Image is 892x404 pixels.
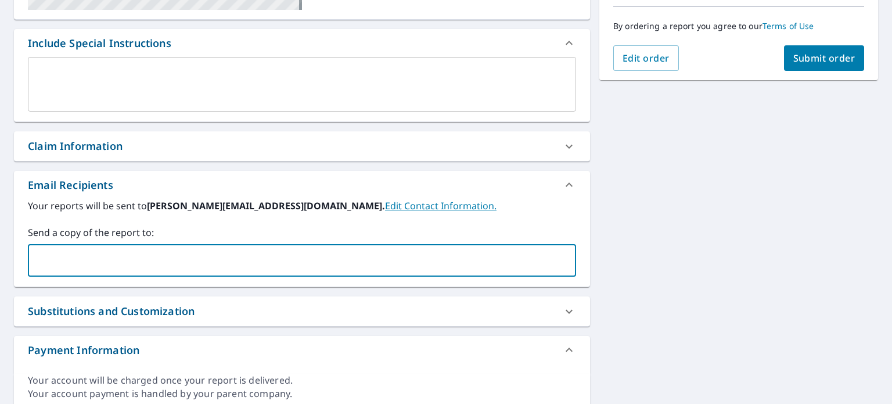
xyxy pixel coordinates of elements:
[28,342,139,358] div: Payment Information
[14,296,590,326] div: Substitutions and Customization
[28,303,195,319] div: Substitutions and Customization
[28,387,576,401] div: Your account payment is handled by your parent company.
[28,35,171,51] div: Include Special Instructions
[28,226,576,239] label: Send a copy of the report to:
[28,177,113,193] div: Email Recipients
[28,138,123,154] div: Claim Information
[385,199,497,212] a: EditContactInfo
[784,45,865,71] button: Submit order
[613,21,864,31] p: By ordering a report you agree to our
[14,131,590,161] div: Claim Information
[762,20,814,31] a: Terms of Use
[14,336,590,364] div: Payment Information
[793,52,855,65] span: Submit order
[28,374,576,387] div: Your account will be charged once your report is delivered.
[613,45,679,71] button: Edit order
[147,199,385,212] b: [PERSON_NAME][EMAIL_ADDRESS][DOMAIN_NAME].
[28,199,576,213] label: Your reports will be sent to
[14,171,590,199] div: Email Recipients
[623,52,670,65] span: Edit order
[14,29,590,57] div: Include Special Instructions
